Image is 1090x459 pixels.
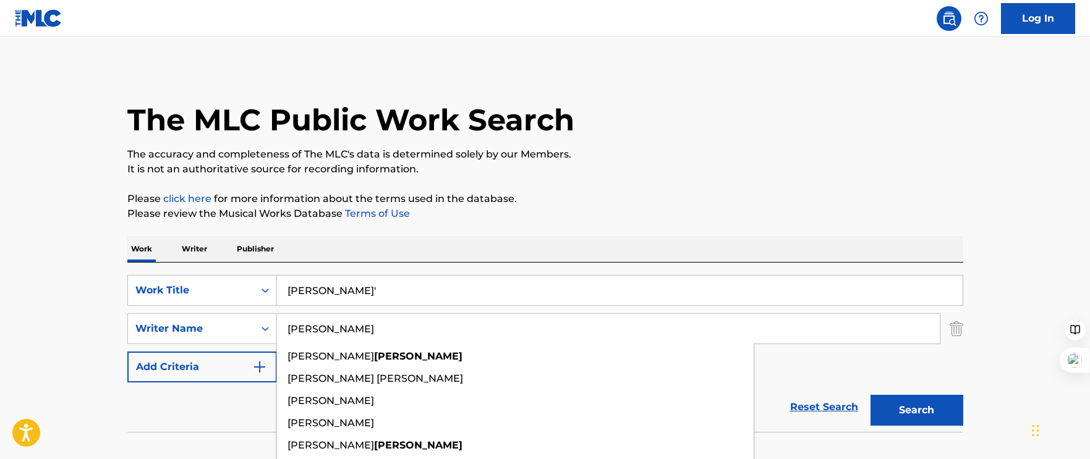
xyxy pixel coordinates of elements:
div: Writer Name [135,321,247,336]
a: Reset Search [784,394,864,421]
span: [PERSON_NAME] [287,439,374,451]
button: Add Criteria [127,352,277,382]
a: click here [163,193,211,204]
strong: [PERSON_NAME] [374,350,462,362]
button: Search [871,395,963,426]
span: [PERSON_NAME] [287,417,374,429]
p: It is not an authoritative source for recording information. [127,162,963,177]
div: Drag [1032,412,1039,449]
p: Please for more information about the terms used in the database. [127,192,963,206]
p: Please review the Musical Works Database [127,206,963,221]
h1: The MLC Public Work Search [127,101,574,138]
p: Publisher [233,236,278,262]
span: [PERSON_NAME] [287,350,374,362]
img: MLC Logo [15,9,62,27]
a: Terms of Use [343,208,410,219]
p: The accuracy and completeness of The MLC's data is determined solely by our Members. [127,147,963,162]
p: Work [127,236,156,262]
span: [PERSON_NAME] [PERSON_NAME] [287,373,463,384]
p: Writer [178,236,211,262]
iframe: Chat Widget [1028,400,1090,459]
div: Work Title [135,283,247,298]
a: Public Search [937,6,961,31]
img: Delete Criterion [950,313,963,344]
form: Search Form [127,275,963,432]
img: help [974,11,989,26]
img: search [942,11,956,26]
strong: [PERSON_NAME] [374,439,462,451]
span: [PERSON_NAME] [287,395,374,406]
img: 9d2ae6d4665cec9f34b9.svg [252,360,267,374]
div: Help [969,6,994,31]
a: Log In [1001,3,1075,34]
